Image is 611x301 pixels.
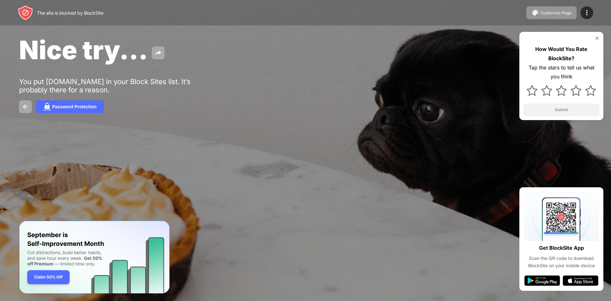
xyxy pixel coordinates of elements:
[571,85,581,96] img: star.svg
[154,49,162,57] img: share.svg
[52,104,96,109] div: Password Protection
[539,243,584,253] div: Get BlockSite App
[563,276,598,286] img: app-store.svg
[36,100,104,113] button: Password Protection
[540,11,572,15] div: Customize Page
[527,85,537,96] img: star.svg
[526,6,577,19] button: Customize Page
[524,255,598,269] div: Scan the QR code to download BlockSite on your mobile device
[524,276,560,286] img: google-play.svg
[523,104,600,116] button: Submit
[594,36,600,41] img: rate-us-close.svg
[19,77,216,94] div: You put [DOMAIN_NAME] in your Block Sites list. It’s probably there for a reason.
[583,9,591,17] img: menu-icon.svg
[22,103,29,111] img: back.svg
[531,9,539,17] img: pallet.svg
[19,34,148,65] span: Nice try...
[523,63,600,82] div: Tap the stars to tell us what you think
[37,10,103,16] div: The site is blocked by BlockSite
[43,103,51,111] img: password.svg
[19,221,170,294] iframe: Banner
[585,85,596,96] img: star.svg
[541,85,552,96] img: star.svg
[18,5,33,20] img: header-logo.svg
[556,85,567,96] img: star.svg
[523,45,600,63] div: How Would You Rate BlockSite?
[524,192,598,241] img: qrcode.svg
